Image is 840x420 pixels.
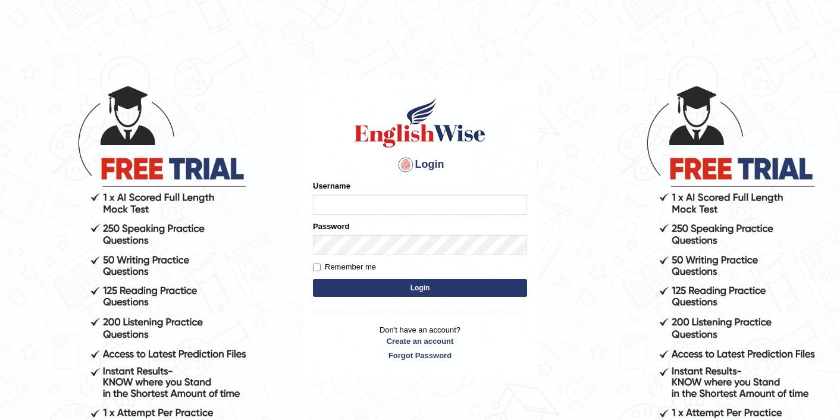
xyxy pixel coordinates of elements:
input: Remember me [313,264,321,271]
p: Don't have an account? [313,324,527,361]
img: Logo of English Wise sign in for intelligent practice with AI [352,96,488,149]
h4: Login [313,155,527,174]
a: Create an account [313,336,527,347]
label: Password [313,221,349,232]
label: Username [313,180,350,192]
button: Login [313,279,527,297]
label: Remember me [313,261,376,273]
a: Forgot Password [313,350,527,361]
